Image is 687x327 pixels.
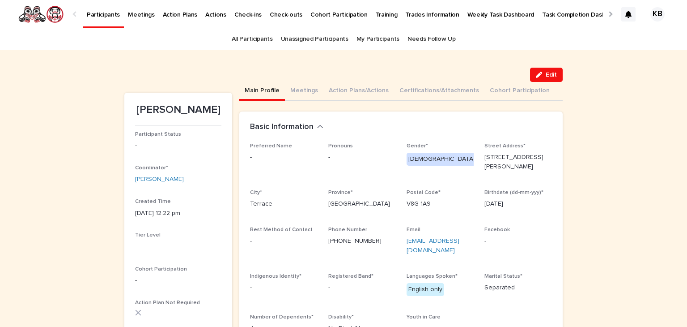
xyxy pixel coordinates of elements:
div: KB [650,7,665,22]
a: Unassigned Participants [281,29,348,50]
a: All Participants [232,29,273,50]
p: Terrace [250,199,318,209]
span: Email [407,227,420,232]
span: City* [250,190,262,195]
a: Needs Follow Up [407,29,455,50]
div: English only [407,283,444,296]
span: Youth in Care [407,314,441,320]
span: Province* [328,190,353,195]
p: - [250,283,318,293]
p: V8G 1A9 [407,199,474,209]
a: [PERSON_NAME] [135,175,184,184]
a: My Participants [356,29,399,50]
button: Edit [530,68,563,82]
p: - [135,141,221,151]
span: Marital Status* [484,274,522,279]
p: [DATE] [484,199,552,209]
p: - [135,242,221,252]
a: [PHONE_NUMBER] [328,238,382,244]
span: Pronouns [328,143,353,149]
span: Tier Level [135,232,161,238]
span: Facebook [484,227,510,232]
button: Cohort Participation [484,82,555,101]
a: [EMAIL_ADDRESS][DOMAIN_NAME] [407,238,459,254]
span: Gender* [407,143,428,149]
p: [PERSON_NAME] [135,103,221,116]
span: Registered Band* [328,274,373,279]
span: Coordinator* [135,165,168,171]
span: Phone Number [328,227,367,232]
span: Best Method of Contact [250,227,313,232]
span: Birthdate (dd-mm-yyy)* [484,190,543,195]
img: rNyI97lYS1uoOg9yXW8k [18,5,64,23]
button: Certifications/Attachments [394,82,484,101]
p: - [328,153,396,162]
p: [GEOGRAPHIC_DATA] [328,199,396,209]
span: Edit [546,72,557,78]
p: [DATE] 12:22 pm [135,209,221,218]
p: - [250,153,318,162]
button: Basic Information [250,122,323,132]
p: [STREET_ADDRESS][PERSON_NAME] [484,153,552,172]
span: Preferred Name [250,143,292,149]
span: Indigenous Identity* [250,274,301,279]
span: Street Address* [484,143,526,149]
span: Cohort Participation [135,267,187,272]
span: Number of Dependents* [250,314,314,320]
span: Postal Code* [407,190,441,195]
span: Participant Status [135,132,181,137]
span: Disability* [328,314,354,320]
span: Action Plan Not Required [135,300,200,305]
span: Languages Spoken* [407,274,458,279]
p: - [250,237,318,246]
button: Main Profile [239,82,285,101]
div: [DEMOGRAPHIC_DATA] [407,153,477,166]
p: - [328,283,396,293]
p: - [135,276,221,285]
span: Created Time [135,199,171,204]
p: Separated [484,283,552,293]
h2: Basic Information [250,122,314,132]
p: - [484,237,552,246]
button: Action Plans/Actions [323,82,394,101]
button: Meetings [285,82,323,101]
